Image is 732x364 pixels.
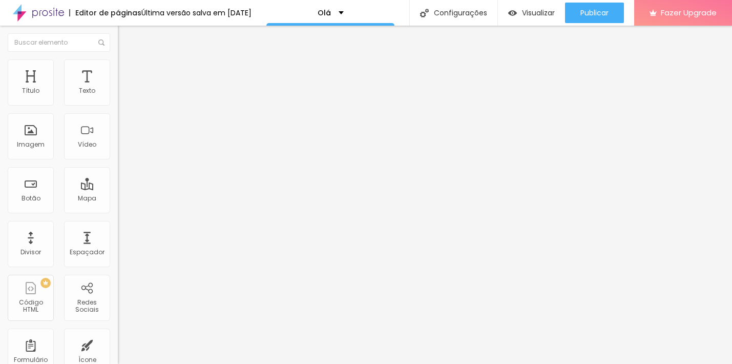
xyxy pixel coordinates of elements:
[22,195,40,202] div: Botão
[580,9,609,17] span: Publicar
[14,356,48,363] div: Formulário
[318,9,331,16] p: Olá
[78,195,96,202] div: Mapa
[78,356,96,363] div: Ícone
[661,8,717,17] span: Fazer Upgrade
[498,3,565,23] button: Visualizar
[565,3,624,23] button: Publicar
[522,9,555,17] span: Visualizar
[78,141,96,148] div: Vídeo
[141,9,252,16] div: Última versão salva em [DATE]
[79,87,95,94] div: Texto
[98,39,104,46] img: Icone
[17,141,45,148] div: Imagem
[22,87,39,94] div: Título
[10,299,51,314] div: Código HTML
[70,249,104,256] div: Espaçador
[20,249,41,256] div: Divisor
[69,9,141,16] div: Editor de páginas
[67,299,107,314] div: Redes Sociais
[508,9,517,17] img: view-1.svg
[420,9,429,17] img: Icone
[8,33,110,52] input: Buscar elemento
[118,26,732,364] iframe: Editor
